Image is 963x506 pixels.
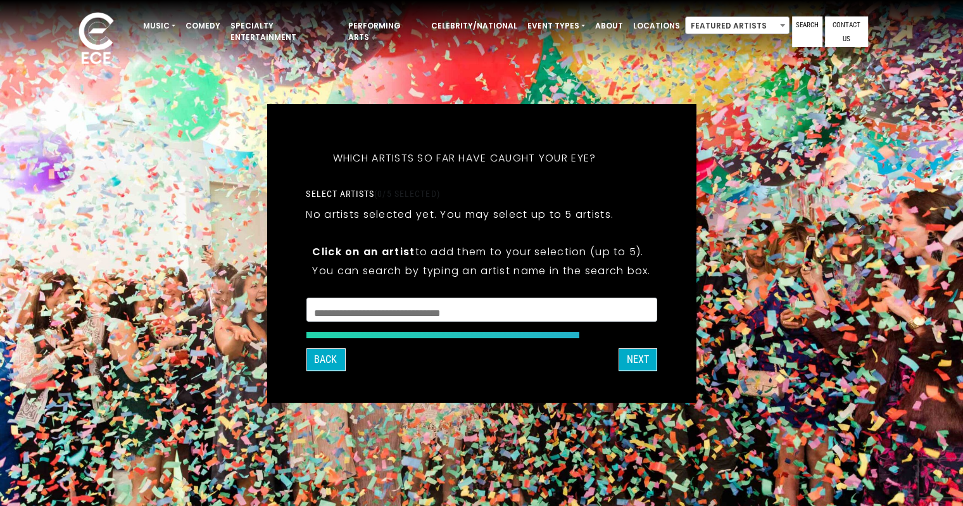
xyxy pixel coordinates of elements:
a: Search [792,16,822,47]
p: No artists selected yet. You may select up to 5 artists. [306,206,614,222]
a: Celebrity/National [426,15,522,37]
span: Featured Artists [686,17,789,35]
img: ece_new_logo_whitev2-1.png [65,9,128,70]
p: to add them to your selection (up to 5). [312,244,650,260]
p: You can search by typing an artist name in the search box. [312,263,650,279]
button: Next [619,348,657,371]
a: Specialty Entertainment [225,15,343,48]
a: Event Types [522,15,590,37]
a: Performing Arts [343,15,426,48]
a: Music [138,15,180,37]
a: Contact Us [825,16,868,47]
span: (0/5 selected) [374,189,440,199]
h5: Which artists so far have caught your eye? [306,136,622,181]
button: Back [306,348,345,371]
a: Locations [628,15,685,37]
label: Select artists [306,188,439,199]
span: Featured Artists [685,16,790,34]
textarea: Search [314,306,648,317]
a: Comedy [180,15,225,37]
a: About [590,15,628,37]
strong: Click on an artist [312,244,415,259]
